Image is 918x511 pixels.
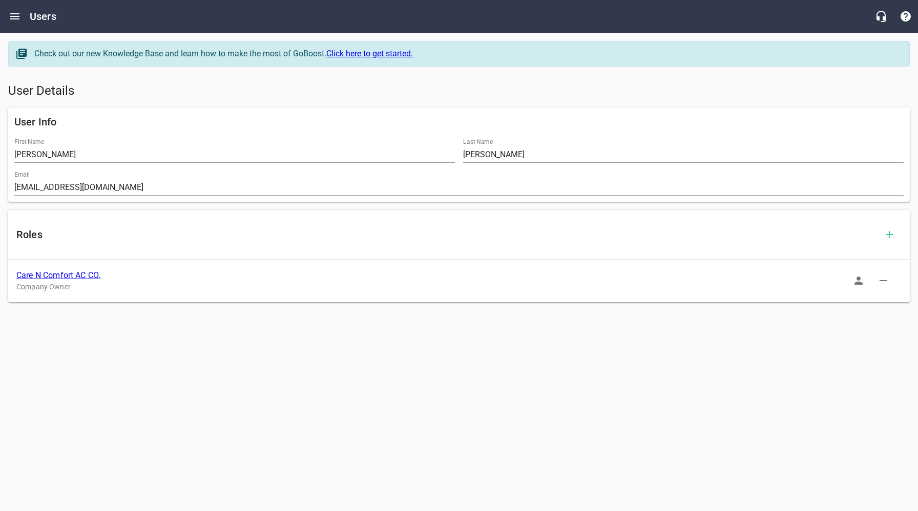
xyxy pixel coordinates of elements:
[16,282,885,292] p: Company Owner
[3,4,27,29] button: Open drawer
[869,4,893,29] button: Live Chat
[846,268,871,293] button: Sign In as Role
[893,4,918,29] button: Support Portal
[34,48,899,60] div: Check out our new Knowledge Base and learn how to make the most of GoBoost.
[8,83,910,99] h5: User Details
[16,270,100,280] a: Care N Comfort AC CO.
[16,226,877,243] h6: Roles
[871,268,895,293] button: Delete Role
[14,172,30,178] label: Email
[14,139,44,145] label: First Name
[30,8,56,25] h6: Users
[326,49,413,58] a: Click here to get started.
[877,222,902,247] button: Add Role
[14,114,904,130] h6: User Info
[463,139,493,145] label: Last Name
